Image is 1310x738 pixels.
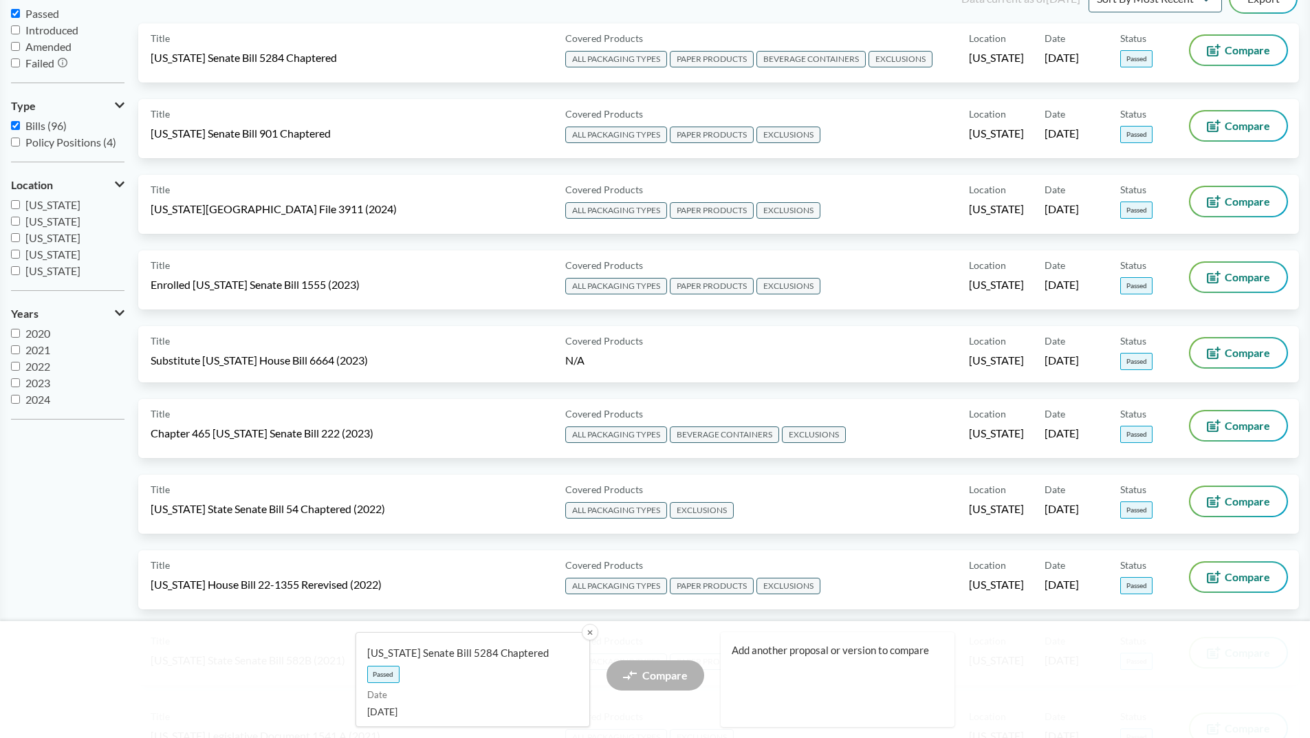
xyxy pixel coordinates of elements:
span: Covered Products [565,334,643,348]
span: [DATE] [1045,126,1079,141]
span: [DATE] [1045,353,1079,368]
span: Location [969,482,1006,497]
span: 2020 [25,327,50,340]
input: [US_STATE] [11,217,20,226]
span: 2023 [25,376,50,389]
button: Compare [1190,487,1287,516]
span: Covered Products [565,558,643,572]
span: ALL PACKAGING TYPES [565,127,667,143]
span: Date [367,688,567,702]
input: [US_STATE] [11,266,20,275]
span: Compare [1225,420,1270,431]
span: Chapter 465 [US_STATE] Senate Bill 222 (2023) [151,426,373,441]
input: Introduced [11,25,20,34]
span: EXCLUSIONS [869,51,932,67]
span: 2022 [25,360,50,373]
span: Title [151,31,170,45]
span: ALL PACKAGING TYPES [565,202,667,219]
span: Status [1120,31,1146,45]
span: BEVERAGE CONTAINERS [670,426,779,443]
span: Date [1045,558,1065,572]
span: Status [1120,482,1146,497]
span: [US_STATE] [969,126,1024,141]
span: [DATE] [1045,202,1079,217]
span: Covered Products [565,107,643,121]
span: Passed [1120,353,1153,370]
button: Compare [1190,111,1287,140]
span: Passed [1120,202,1153,219]
button: Compare [1190,36,1287,65]
span: BEVERAGE CONTAINERS [756,51,866,67]
span: Title [151,406,170,421]
button: Compare [1190,411,1287,440]
span: Status [1120,107,1146,121]
span: Add another proposal or version to compare [732,643,933,658]
span: Passed [1120,126,1153,143]
span: Date [1045,182,1065,197]
span: Status [1120,182,1146,197]
span: [US_STATE] Senate Bill 5284 Chaptered [367,646,567,660]
span: Passed [1120,50,1153,67]
span: [US_STATE] State Senate Bill 54 Chaptered (2022) [151,501,385,517]
input: 2023 [11,378,20,387]
span: Covered Products [565,406,643,421]
span: Status [1120,258,1146,272]
button: Type [11,94,124,118]
span: Compare [1225,347,1270,358]
span: PAPER PRODUCTS [670,202,754,219]
input: Bills (96) [11,121,20,130]
span: Date [1045,482,1065,497]
span: [US_STATE] [969,202,1024,217]
span: Location [969,558,1006,572]
span: Status [1120,558,1146,572]
span: [US_STATE] [25,231,80,244]
span: Location [969,107,1006,121]
span: [US_STATE] [969,353,1024,368]
span: ALL PACKAGING TYPES [565,502,667,519]
span: Substitute [US_STATE] House Bill 6664 (2023) [151,353,368,368]
span: ALL PACKAGING TYPES [565,51,667,67]
span: Covered Products [565,182,643,197]
span: [DATE] [1045,277,1079,292]
a: [US_STATE] Senate Bill 5284 ChapteredPassedDate[DATE] [356,632,590,727]
span: Title [151,334,170,348]
span: Compare [1225,196,1270,207]
input: 2024 [11,395,20,404]
span: Location [969,334,1006,348]
span: [US_STATE][GEOGRAPHIC_DATA] File 3911 (2024) [151,202,397,217]
span: Date [1045,406,1065,421]
span: [US_STATE] [969,577,1024,592]
span: Covered Products [565,258,643,272]
input: [US_STATE] [11,200,20,209]
span: [US_STATE] Senate Bill 5284 Chaptered [151,50,337,65]
button: ✕ [582,624,598,640]
span: Introduced [25,23,78,36]
span: [US_STATE] [969,501,1024,517]
input: 2020 [11,329,20,338]
span: EXCLUSIONS [756,202,820,219]
span: [US_STATE] Senate Bill 901 Chaptered [151,126,331,141]
button: Years [11,302,124,325]
span: Enrolled [US_STATE] Senate Bill 1555 (2023) [151,277,360,292]
input: Failed [11,58,20,67]
span: N/A [565,354,585,367]
input: 2021 [11,345,20,354]
span: Years [11,307,39,320]
span: [US_STATE] [969,426,1024,441]
span: Location [969,258,1006,272]
input: [US_STATE] [11,250,20,259]
span: [US_STATE] [969,50,1024,65]
span: [US_STATE] House Bill 22-1355 Rerevised (2022) [151,577,382,592]
span: Amended [25,40,72,53]
span: [US_STATE] [25,198,80,211]
span: Status [1120,334,1146,348]
span: Failed [25,56,54,69]
span: Compare [1225,572,1270,583]
button: Compare [1190,338,1287,367]
input: Passed [11,9,20,18]
span: [DATE] [367,704,567,719]
span: [DATE] [1045,426,1079,441]
span: Title [151,482,170,497]
span: [DATE] [1045,501,1079,517]
span: Passed [25,7,59,20]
